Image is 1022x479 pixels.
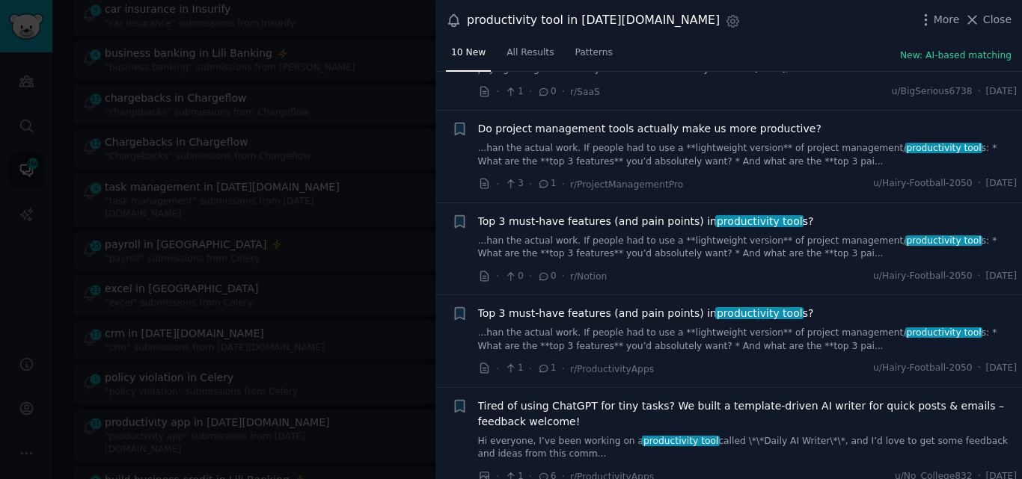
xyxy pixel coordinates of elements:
[529,176,532,192] span: ·
[873,177,973,191] span: u/Hairy-Football-2050
[562,361,565,377] span: ·
[496,361,499,377] span: ·
[978,362,981,375] span: ·
[496,176,499,192] span: ·
[537,362,556,375] span: 1
[478,235,1018,261] a: ...han the actual work. If people had to use a **lightweight version** of project management/prod...
[964,12,1012,28] button: Close
[501,41,559,72] a: All Results
[562,268,565,284] span: ·
[529,84,532,99] span: ·
[642,436,720,446] span: productivity tool
[986,85,1017,99] span: [DATE]
[537,177,556,191] span: 1
[467,11,720,30] div: productivity tool in [DATE][DOMAIN_NAME]
[478,435,1018,461] a: Hi everyone, I’ve been working on aproductivity toolcalled \*\*Daily AI Writer\*\*, and I’d love ...
[478,121,821,137] a: Do project management tools actually make us more productive?
[905,327,983,338] span: productivity tool
[504,362,523,375] span: 1
[478,306,814,321] span: Top 3 must-have features (and pain points) in s?
[496,84,499,99] span: ·
[983,12,1012,28] span: Close
[905,143,983,153] span: productivity tool
[570,87,600,97] span: r/SaaS
[978,85,981,99] span: ·
[478,214,814,229] a: Top 3 must-have features (and pain points) inproductivity tools?
[715,307,804,319] span: productivity tool
[715,215,804,227] span: productivity tool
[562,84,565,99] span: ·
[478,142,1018,168] a: ...han the actual work. If people had to use a **lightweight version** of project management/prod...
[478,398,1018,430] a: Tired of using ChatGPT for tiny tasks? We built a template‑driven AI writer for quick posts & ema...
[478,306,814,321] a: Top 3 must-have features (and pain points) inproductivity tools?
[570,271,607,282] span: r/Notion
[892,85,973,99] span: u/BigSerious6738
[478,327,1018,353] a: ...han the actual work. If people had to use a **lightweight version** of project management/prod...
[978,270,981,283] span: ·
[873,270,973,283] span: u/Hairy-Football-2050
[570,364,654,374] span: r/ProductivityApps
[570,179,683,190] span: r/ProjectManagementPro
[570,41,618,72] a: Patterns
[873,362,973,375] span: u/Hairy-Football-2050
[451,46,486,60] span: 10 New
[934,12,960,28] span: More
[504,85,523,99] span: 1
[496,268,499,284] span: ·
[507,46,554,60] span: All Results
[918,12,960,28] button: More
[900,49,1012,63] button: New: AI-based matching
[537,85,556,99] span: 0
[537,270,556,283] span: 0
[986,270,1017,283] span: [DATE]
[905,235,983,246] span: productivity tool
[529,268,532,284] span: ·
[575,46,613,60] span: Patterns
[446,41,491,72] a: 10 New
[478,214,814,229] span: Top 3 must-have features (and pain points) in s?
[978,177,981,191] span: ·
[986,362,1017,375] span: [DATE]
[562,176,565,192] span: ·
[986,177,1017,191] span: [DATE]
[529,361,532,377] span: ·
[504,270,523,283] span: 0
[504,177,523,191] span: 3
